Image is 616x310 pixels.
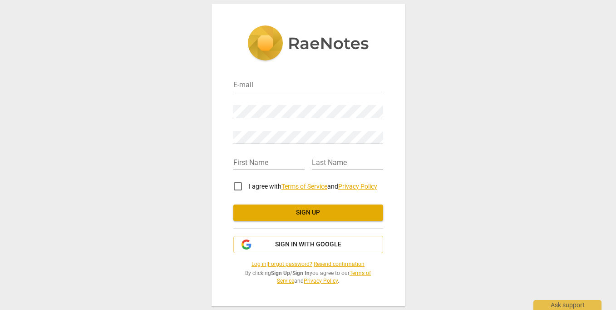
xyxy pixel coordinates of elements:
img: 5ac2273c67554f335776073100b6d88f.svg [247,25,369,63]
a: Log in [251,261,266,267]
button: Sign up [233,205,383,221]
a: Privacy Policy [338,183,377,190]
button: Sign in with Google [233,236,383,253]
a: Terms of Service [281,183,327,190]
span: Sign in with Google [275,240,341,249]
span: | | [233,260,383,268]
a: Forgot password? [268,261,312,267]
span: Sign up [241,208,376,217]
span: By clicking / you agree to our and . [233,270,383,285]
span: I agree with and [249,183,377,190]
a: Resend confirmation [314,261,365,267]
div: Ask support [533,300,601,310]
b: Sign Up [271,270,290,276]
a: Privacy Policy [304,278,338,284]
a: Terms of Service [277,270,371,284]
b: Sign In [292,270,310,276]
